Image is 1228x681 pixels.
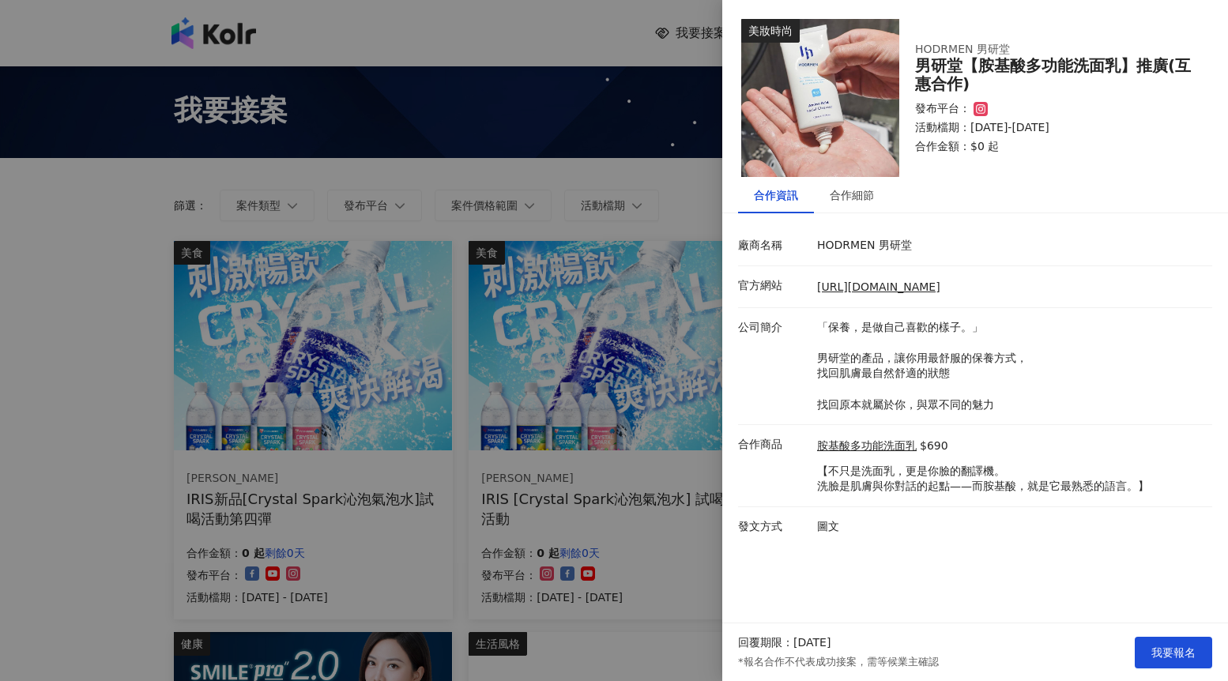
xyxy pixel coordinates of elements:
p: 公司簡介 [738,320,809,336]
a: [URL][DOMAIN_NAME] [817,280,940,293]
p: 活動檔期：[DATE]-[DATE] [915,120,1193,136]
p: 合作商品 [738,437,809,453]
div: 合作細節 [830,186,874,204]
button: 我要報名 [1135,637,1212,668]
p: 官方網站 [738,278,809,294]
img: 胺基酸多功能洗面乳 [741,19,899,177]
p: 發布平台： [915,101,970,117]
p: 回覆期限：[DATE] [738,635,831,651]
p: 廠商名稱 [738,238,809,254]
p: $690 [920,438,948,454]
p: 【不只是洗面乳，更是你臉的翻譯機。 洗臉是肌膚與你對話的起點——而胺基酸，就是它最熟悉的語言。】 [817,464,1149,495]
p: 合作金額： $0 起 [915,139,1193,155]
p: HODRMEN 男研堂 [817,238,1204,254]
p: 發文方式 [738,519,809,535]
div: 男研堂【胺基酸多功能洗面乳】推廣(互惠合作) [915,57,1193,93]
div: HODRMEN 男研堂 [915,42,1168,58]
p: *報名合作不代表成功接案，需等候業主確認 [738,655,939,669]
div: 美妝時尚 [741,19,800,43]
div: 合作資訊 [754,186,798,204]
p: 「保養，是做自己喜歡的樣子。」 男研堂的產品，讓你用最舒服的保養方式， 找回肌膚最自然舒適的狀態 找回原本就屬於你，與眾不同的魅力 [817,320,1204,413]
a: 胺基酸多功能洗面乳 [817,438,917,454]
span: 我要報名 [1151,646,1196,659]
p: 圖文 [817,519,1204,535]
